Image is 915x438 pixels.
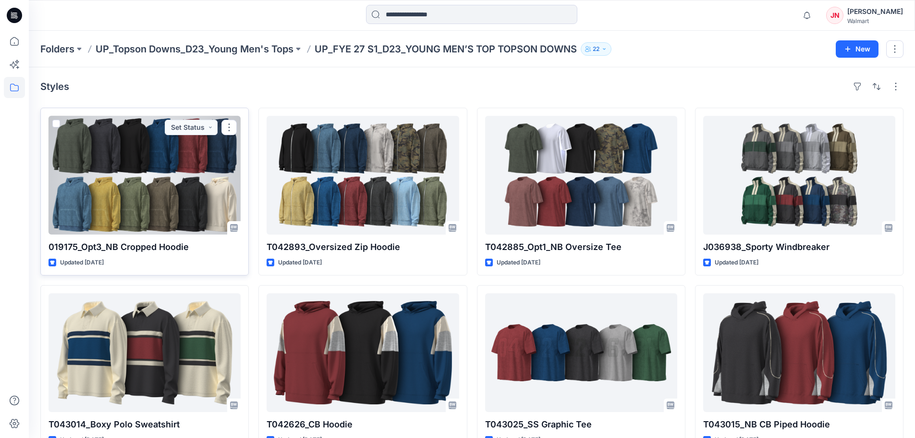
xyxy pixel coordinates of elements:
a: 019175_Opt3_NB Cropped Hoodie [49,116,241,235]
a: T042885_Opt1_NB Oversize Tee [485,116,677,235]
button: 22 [581,42,611,56]
p: 019175_Opt3_NB Cropped Hoodie [49,240,241,254]
p: T043025_SS Graphic Tee [485,418,677,431]
p: Updated [DATE] [60,258,104,268]
a: T042626_CB Hoodie [267,293,459,412]
a: Folders [40,42,74,56]
button: New [836,40,878,58]
p: T043014_Boxy Polo Sweatshirt [49,418,241,431]
a: T042893_Oversized Zip Hoodie [267,116,459,235]
a: T043015_NB CB Piped Hoodie [703,293,895,412]
p: T043015_NB CB Piped Hoodie [703,418,895,431]
a: J036938_Sporty Windbreaker [703,116,895,235]
p: T042626_CB Hoodie [267,418,459,431]
p: Updated [DATE] [278,258,322,268]
a: UP_Topson Downs_D23_Young Men's Tops [96,42,293,56]
p: Updated [DATE] [715,258,758,268]
p: UP_FYE 27 S1_D23_YOUNG MEN’S TOP TOPSON DOWNS [315,42,577,56]
p: J036938_Sporty Windbreaker [703,240,895,254]
a: T043014_Boxy Polo Sweatshirt [49,293,241,412]
div: JN [826,7,843,24]
p: 22 [593,44,599,54]
h4: Styles [40,81,69,92]
div: [PERSON_NAME] [847,6,903,17]
p: T042885_Opt1_NB Oversize Tee [485,240,677,254]
p: T042893_Oversized Zip Hoodie [267,240,459,254]
div: Walmart [847,17,903,25]
a: T043025_SS Graphic Tee [485,293,677,412]
p: Updated [DATE] [497,258,540,268]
